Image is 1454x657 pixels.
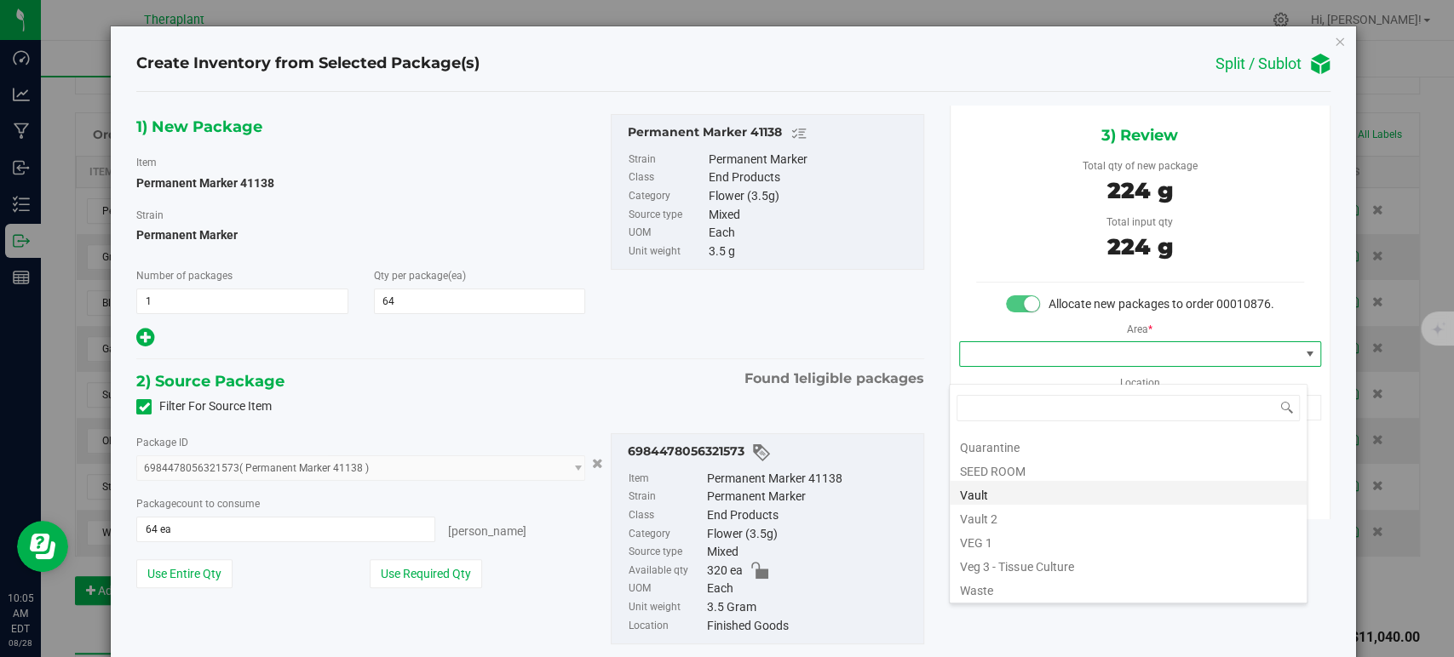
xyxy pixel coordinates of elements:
span: 1 [794,370,799,386]
span: Total qty of new package [1083,160,1198,172]
div: Mixed [707,543,915,562]
span: 320 ea [707,562,743,580]
label: Class [629,169,705,187]
label: Class [629,506,704,525]
div: Permanent Marker 41138 [628,123,915,144]
label: Source type [629,543,704,562]
span: Permanent Marker 41138 [136,176,274,190]
label: Area [1127,313,1152,337]
div: Flower (3.5g) [709,187,914,206]
button: Use Required Qty [370,559,482,588]
span: Add new output [136,334,154,347]
div: End Products [709,169,914,187]
span: [PERSON_NAME] [448,524,526,538]
button: Cancel button [587,451,608,476]
input: 64 ea [137,517,434,541]
div: 3.5 g [709,243,914,261]
input: 64 [375,289,584,313]
span: 224 g [1107,233,1173,260]
span: Found eligible packages [744,368,924,389]
div: End Products [707,506,915,525]
span: 2) Source Package [136,368,284,394]
input: 1 [137,289,347,313]
div: Each [709,224,914,243]
label: Category [629,525,704,544]
label: Unit weight [629,598,704,617]
label: Category [629,187,705,206]
label: Filter For Source Item [136,397,272,415]
span: 1) New Package [136,114,262,140]
h4: Split / Sublot [1215,55,1302,72]
div: Each [707,580,915,598]
label: Source type [629,206,705,225]
label: Available qty [629,562,704,580]
label: UOM [629,224,705,243]
span: Allocate new packages to order 00010876. [1049,297,1274,311]
span: 224 g [1107,177,1173,204]
div: Flower (3.5g) [707,525,915,544]
span: count [176,498,203,510]
label: Item [629,470,704,488]
span: Permanent Marker [136,222,585,248]
span: Package to consume [136,498,260,510]
label: Strain [136,208,164,223]
button: Use Entire Qty [136,559,233,588]
span: 3) Review [1101,123,1178,148]
div: Finished Goods [707,617,915,636]
div: Mixed [709,206,914,225]
label: Location [629,617,704,636]
iframe: Resource center [17,521,68,572]
div: Permanent Marker [709,151,914,169]
span: (ea) [448,270,466,282]
div: Permanent Marker 41138 [707,470,915,488]
label: Strain [629,488,704,506]
span: Total input qty [1106,216,1173,228]
span: Package ID [136,437,188,448]
div: Permanent Marker [707,488,915,506]
label: Unit weight [629,243,705,261]
span: Qty per package [374,270,466,282]
label: UOM [629,580,704,598]
label: Item [136,155,157,170]
span: Number of packages [136,270,233,282]
div: 3.5 Gram [707,598,915,617]
h4: Create Inventory from Selected Package(s) [136,53,480,75]
label: Strain [629,151,705,169]
label: Location [1120,367,1160,391]
div: 6984478056321573 [628,443,915,463]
